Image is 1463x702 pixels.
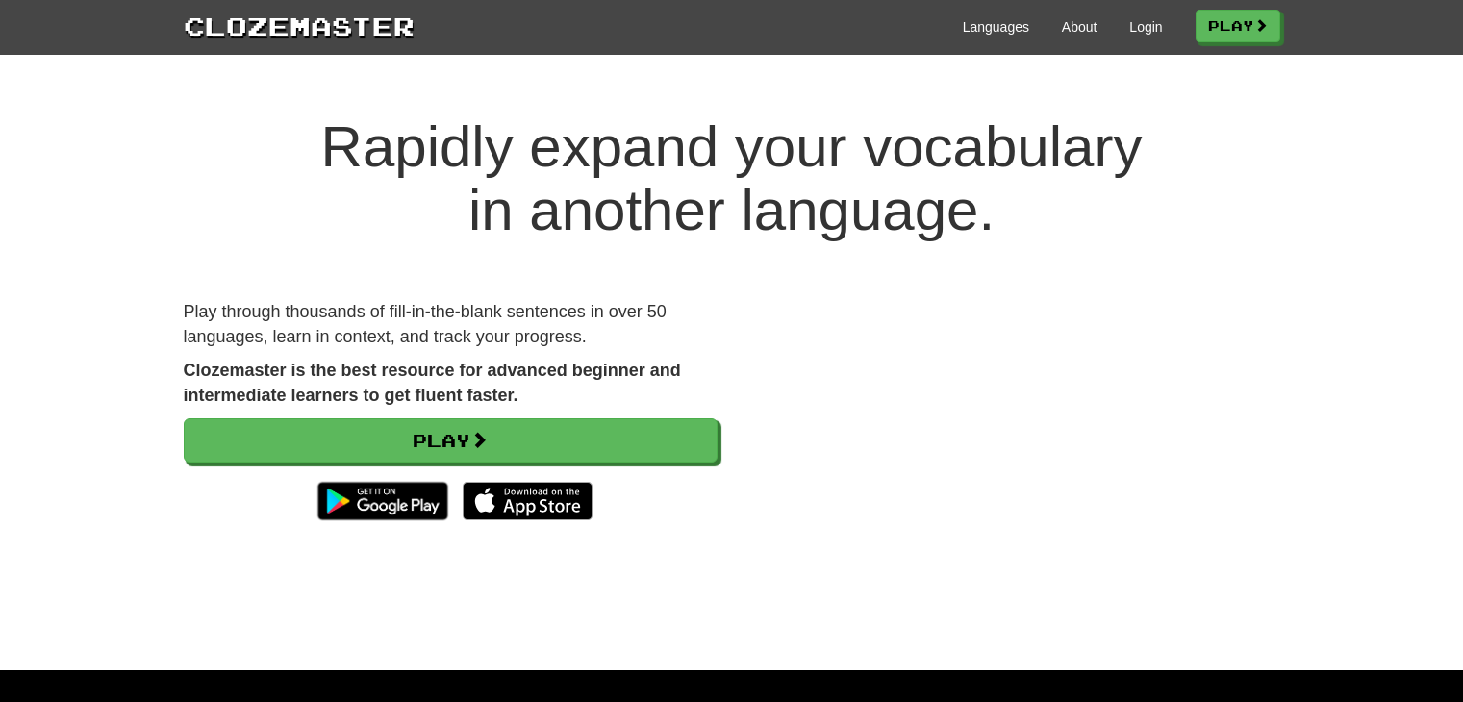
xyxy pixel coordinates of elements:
img: Download_on_the_App_Store_Badge_US-UK_135x40-25178aeef6eb6b83b96f5f2d004eda3bffbb37122de64afbaef7... [463,482,593,520]
a: Clozemaster [184,8,415,43]
a: About [1062,17,1097,37]
p: Play through thousands of fill-in-the-blank sentences in over 50 languages, learn in context, and... [184,300,718,349]
strong: Clozemaster is the best resource for advanced beginner and intermediate learners to get fluent fa... [184,361,681,405]
a: Languages [963,17,1029,37]
a: Play [184,418,718,463]
a: Login [1129,17,1162,37]
a: Play [1196,10,1280,42]
img: Get it on Google Play [308,472,457,530]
